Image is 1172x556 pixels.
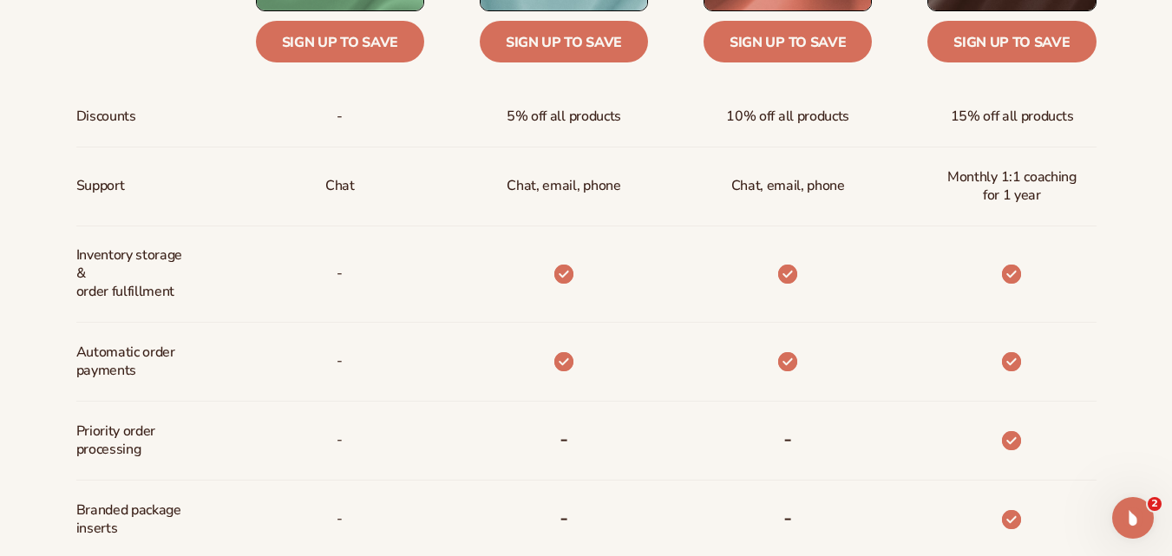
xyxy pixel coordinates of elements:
[76,101,136,133] span: Discounts
[1112,497,1154,539] iframe: Intercom live chat
[337,345,343,377] span: -
[507,101,621,133] span: 5% off all products
[726,101,849,133] span: 10% off all products
[704,21,872,62] a: Sign up to save
[783,425,792,453] b: -
[480,21,648,62] a: Sign up to save
[256,21,424,62] a: Sign up to save
[951,101,1074,133] span: 15% off all products
[927,21,1096,62] a: Sign up to save
[76,239,192,307] span: Inventory storage & order fulfillment
[560,425,568,453] b: -
[507,170,620,202] p: Chat, email, phone
[337,101,343,133] span: -
[76,415,192,466] span: Priority order processing
[560,504,568,532] b: -
[1148,497,1162,511] span: 2
[76,494,192,545] span: Branded package inserts
[76,337,192,387] span: Automatic order payments
[783,504,792,532] b: -
[76,170,125,202] span: Support
[337,424,343,456] span: -
[337,503,343,535] span: -
[325,170,355,202] p: Chat
[731,170,845,202] span: Chat, email, phone
[941,161,1082,212] span: Monthly 1:1 coaching for 1 year
[337,258,343,290] p: -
